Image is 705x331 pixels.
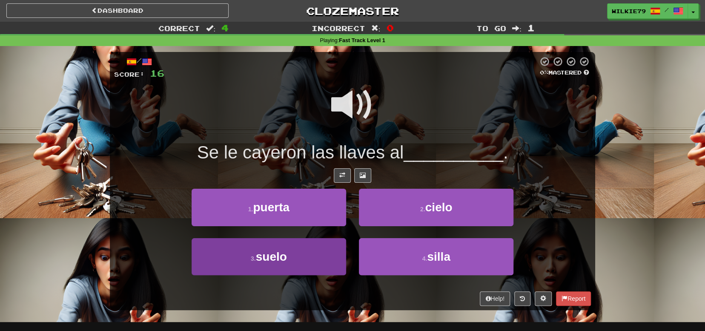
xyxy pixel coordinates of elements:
span: 4 [221,23,229,33]
span: cielo [425,201,453,214]
span: Incorrect [312,24,365,32]
span: __________ [404,142,503,162]
button: Help! [480,291,510,306]
span: : [512,25,522,32]
span: silla [427,250,450,263]
a: Clozemaster [241,3,464,18]
div: / [114,56,164,67]
button: 2.cielo [359,189,513,226]
div: Mastered [538,69,591,77]
small: 4 . [422,255,427,262]
small: 1 . [248,206,253,213]
span: 1 [527,23,535,33]
span: wilkie79 [612,7,646,15]
small: 2 . [420,206,425,213]
span: 0 [386,23,393,33]
button: 1.puerta [192,189,346,226]
span: 16 [150,68,164,78]
button: Report [556,291,591,306]
span: : [206,25,215,32]
span: puerta [253,201,289,214]
span: : [371,25,381,32]
span: . [503,142,508,162]
a: wilkie79 / [607,3,688,19]
button: 3.suelo [192,238,346,275]
small: 3 . [251,255,256,262]
button: Round history (alt+y) [514,291,530,306]
strong: Fast Track Level 1 [339,37,385,43]
span: suelo [256,250,287,263]
button: 4.silla [359,238,513,275]
span: 0 % [540,69,548,76]
span: Se le cayeron las llaves al [197,142,404,162]
span: Correct [158,24,200,32]
span: To go [476,24,506,32]
button: Show image (alt+x) [354,168,371,183]
button: Toggle translation (alt+t) [334,168,351,183]
span: / [665,7,669,13]
span: Score: [114,71,145,78]
a: Dashboard [6,3,229,18]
